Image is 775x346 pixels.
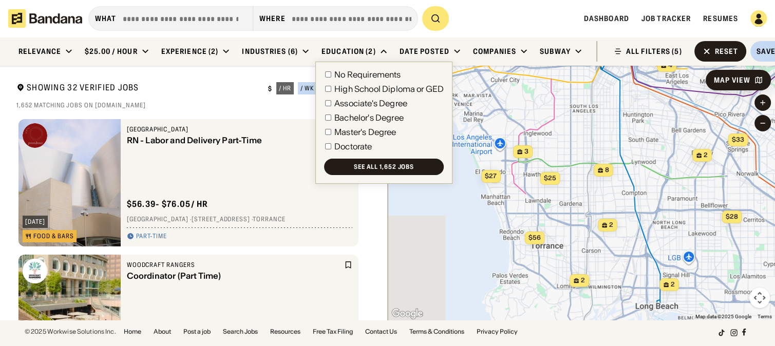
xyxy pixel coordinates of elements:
[584,14,629,23] a: Dashboard
[641,14,691,23] a: Job Tracker
[334,85,444,93] div: High School Diploma or GED
[223,329,258,335] a: Search Jobs
[528,234,540,241] span: $56
[671,280,675,289] span: 2
[183,329,211,335] a: Post a job
[279,85,291,91] div: / hr
[127,125,342,133] div: [GEOGRAPHIC_DATA]
[354,164,414,170] div: See all 1,652 jobs
[524,147,528,156] span: 3
[477,329,518,335] a: Privacy Policy
[704,151,708,160] span: 2
[124,329,141,335] a: Home
[23,123,47,148] img: Providence logo
[25,219,45,225] div: [DATE]
[365,329,397,335] a: Contact Us
[16,101,371,109] div: 1,652 matching jobs on [DOMAIN_NAME]
[127,271,342,281] div: Coordinator (Part Time)
[334,99,407,107] div: Associate's Degree
[390,307,424,320] a: Open this area in Google Maps (opens a new window)
[703,14,738,23] a: Resumes
[749,287,770,308] button: Map camera controls
[543,174,556,182] span: $25
[242,47,298,56] div: Industries (6)
[270,329,300,335] a: Resources
[268,85,272,93] div: $
[154,329,171,335] a: About
[18,47,61,56] div: Relevance
[259,14,286,23] div: Where
[695,314,751,319] span: Map data ©2025 Google
[16,115,371,328] div: grid
[25,329,116,335] div: © 2025 Workwise Solutions Inc.
[400,47,449,56] div: Date Posted
[334,128,396,136] div: Master's Degree
[127,261,342,269] div: Woodcraft Rangers
[127,136,342,145] div: RN - Labor and Delivery Part-Time
[758,314,772,319] a: Terms (opens in new tab)
[161,47,219,56] div: Experience (2)
[136,233,167,241] div: Part-time
[322,47,376,56] div: Education (2)
[605,166,609,175] span: 8
[540,47,571,56] div: Subway
[334,70,401,79] div: No Requirements
[473,47,516,56] div: Companies
[485,172,497,180] span: $27
[715,48,739,55] div: Reset
[390,307,424,320] img: Google
[300,85,314,91] div: / wk
[95,14,116,23] div: what
[609,221,613,229] span: 2
[127,216,352,224] div: [GEOGRAPHIC_DATA] · [STREET_ADDRESS] · Torrance
[714,76,750,84] div: Map View
[313,329,353,335] a: Free Tax Filing
[23,259,47,283] img: Woodcraft Rangers logo
[8,9,82,28] img: Bandana logotype
[731,136,744,143] span: $33
[626,48,682,55] div: ALL FILTERS (5)
[581,276,585,285] span: 2
[16,82,260,95] div: Showing 32 Verified Jobs
[127,199,209,209] div: $ 56.39 - $76.05 / hr
[334,142,372,150] div: Doctorate
[334,113,404,122] div: Bachelor's Degree
[725,213,738,220] span: $28
[33,233,74,239] div: Food & Bars
[409,329,464,335] a: Terms & Conditions
[85,47,138,56] div: $25.00 / hour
